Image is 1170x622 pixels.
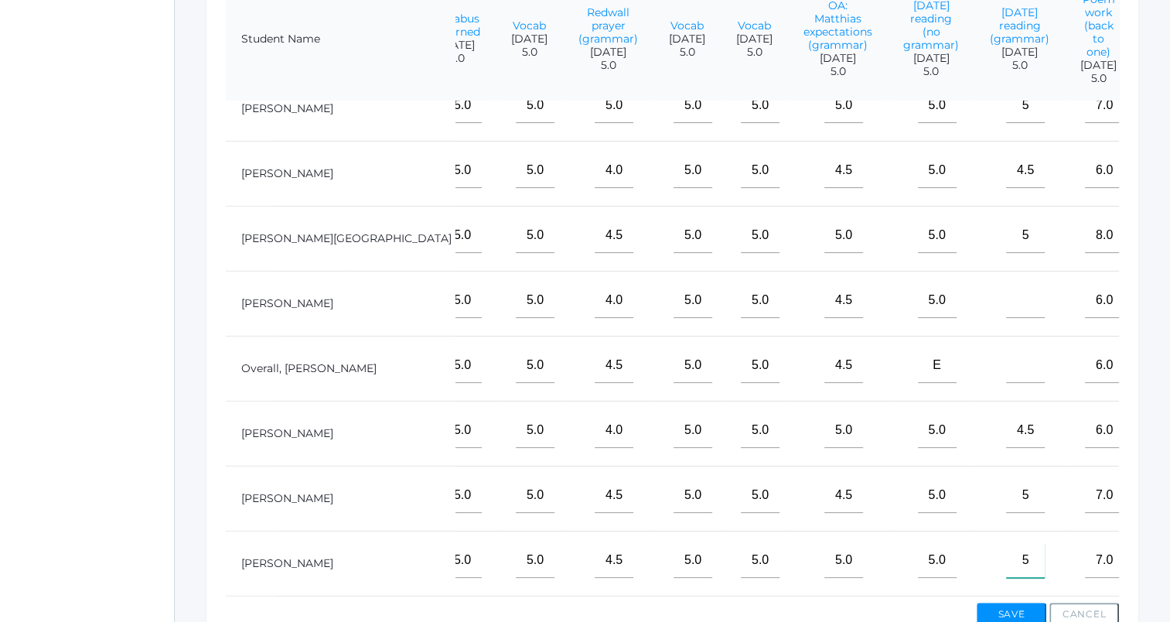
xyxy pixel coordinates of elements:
span: [DATE] [511,32,547,46]
a: Redwall prayer (grammar) [578,5,638,46]
span: 5.0 [1080,72,1117,85]
a: [PERSON_NAME][GEOGRAPHIC_DATA] [241,231,452,245]
a: [DATE] reading (grammar) [990,5,1049,46]
span: 5.0 [803,65,872,78]
span: [DATE] [669,32,705,46]
a: [PERSON_NAME] [241,556,333,570]
a: [PERSON_NAME] [241,101,333,115]
a: [PERSON_NAME] [241,491,333,505]
span: [DATE] [803,52,872,65]
span: 5.0 [578,59,638,72]
a: Vocab [670,19,704,32]
span: [DATE] [1080,59,1117,72]
a: [PERSON_NAME] [241,426,333,440]
a: Vocab [738,19,771,32]
span: [DATE] [903,52,959,65]
span: 5.0 [903,65,959,78]
span: 5.0 [433,52,480,65]
a: [PERSON_NAME] [241,296,333,310]
a: Overall, [PERSON_NAME] [241,361,377,375]
a: [PERSON_NAME] [241,166,333,180]
span: [DATE] [578,46,638,59]
span: [DATE] [736,32,773,46]
span: 5.0 [736,46,773,59]
span: 5.0 [990,59,1049,72]
a: Vocab [513,19,546,32]
span: [DATE] [433,39,480,52]
span: 5.0 [511,46,547,59]
span: 5.0 [669,46,705,59]
a: Syllabus returned [433,12,480,39]
span: [DATE] [990,46,1049,59]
